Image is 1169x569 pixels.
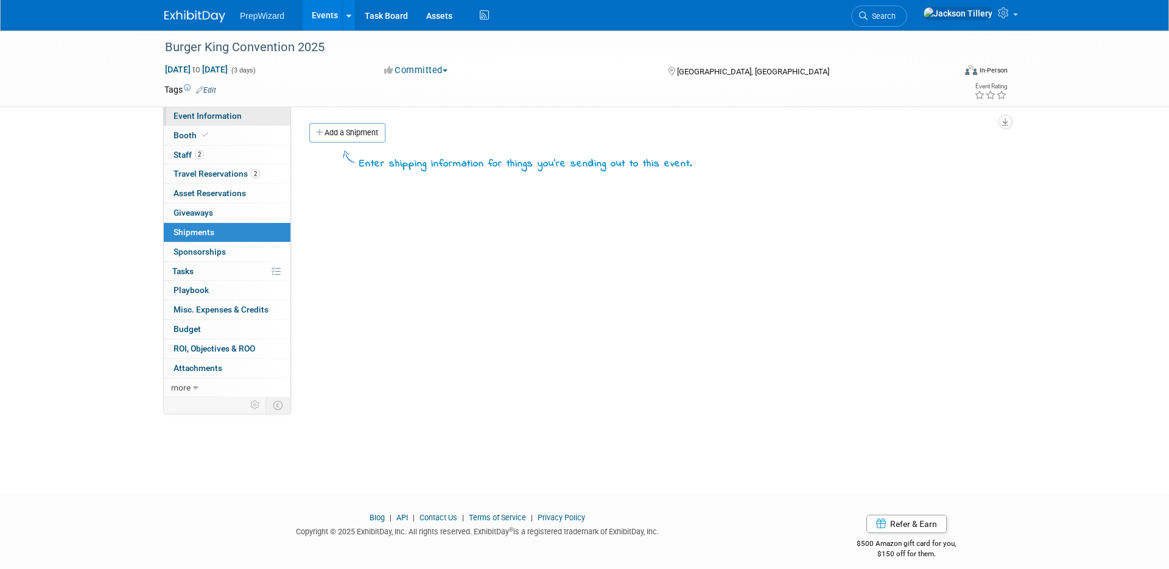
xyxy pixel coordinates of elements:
[387,513,395,522] span: |
[851,5,907,27] a: Search
[459,513,467,522] span: |
[965,65,977,75] img: Format-Inperson.png
[174,285,209,295] span: Playbook
[174,344,255,353] span: ROI, Objectives & ROO
[528,513,536,522] span: |
[164,203,290,222] a: Giveaways
[164,83,216,96] td: Tags
[164,242,290,261] a: Sponsorships
[191,65,202,74] span: to
[396,513,408,522] a: API
[469,513,526,522] a: Terms of Service
[172,266,194,276] span: Tasks
[164,146,290,164] a: Staff2
[164,10,225,23] img: ExhibitDay
[164,300,290,319] a: Misc. Expenses & Credits
[164,107,290,125] a: Event Information
[420,513,457,522] a: Contact Us
[509,526,513,533] sup: ®
[974,83,1007,90] div: Event Rating
[174,227,214,237] span: Shipments
[538,513,585,522] a: Privacy Policy
[230,66,256,74] span: (3 days)
[164,223,290,242] a: Shipments
[164,378,290,397] a: more
[410,513,418,522] span: |
[171,383,191,392] span: more
[202,132,208,138] i: Booth reservation complete
[164,359,290,378] a: Attachments
[370,513,385,522] a: Blog
[866,515,947,533] a: Refer & Earn
[923,7,993,20] img: Jackson Tillery
[164,126,290,145] a: Booth
[240,11,284,21] span: PrepWizard
[174,363,222,373] span: Attachments
[161,37,936,58] div: Burger King Convention 2025
[809,531,1005,559] div: $500 Amazon gift card for you,
[979,66,1008,75] div: In-Person
[164,320,290,339] a: Budget
[164,281,290,300] a: Playbook
[164,164,290,183] a: Travel Reservations2
[251,169,260,178] span: 2
[174,169,260,178] span: Travel Reservations
[164,339,290,358] a: ROI, Objectives & ROO
[245,397,266,413] td: Personalize Event Tab Strip
[164,262,290,281] a: Tasks
[174,208,213,217] span: Giveaways
[164,523,790,537] div: Copyright © 2025 ExhibitDay, Inc. All rights reserved. ExhibitDay is a registered trademark of Ex...
[174,247,226,256] span: Sponsorships
[196,86,216,94] a: Edit
[359,157,692,172] div: Enter shipping information for things you're sending out to this event.
[164,64,228,75] span: [DATE] [DATE]
[882,63,1008,82] div: Event Format
[174,150,204,160] span: Staff
[677,67,829,76] span: [GEOGRAPHIC_DATA], [GEOGRAPHIC_DATA]
[174,324,201,334] span: Budget
[174,130,211,140] span: Booth
[868,12,896,21] span: Search
[174,305,269,314] span: Misc. Expenses & Credits
[266,397,291,413] td: Toggle Event Tabs
[809,549,1005,559] div: $150 off for them.
[164,184,290,203] a: Asset Reservations
[195,150,204,159] span: 2
[174,188,246,198] span: Asset Reservations
[380,64,452,77] button: Committed
[309,123,385,143] a: Add a Shipment
[174,111,242,121] span: Event Information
